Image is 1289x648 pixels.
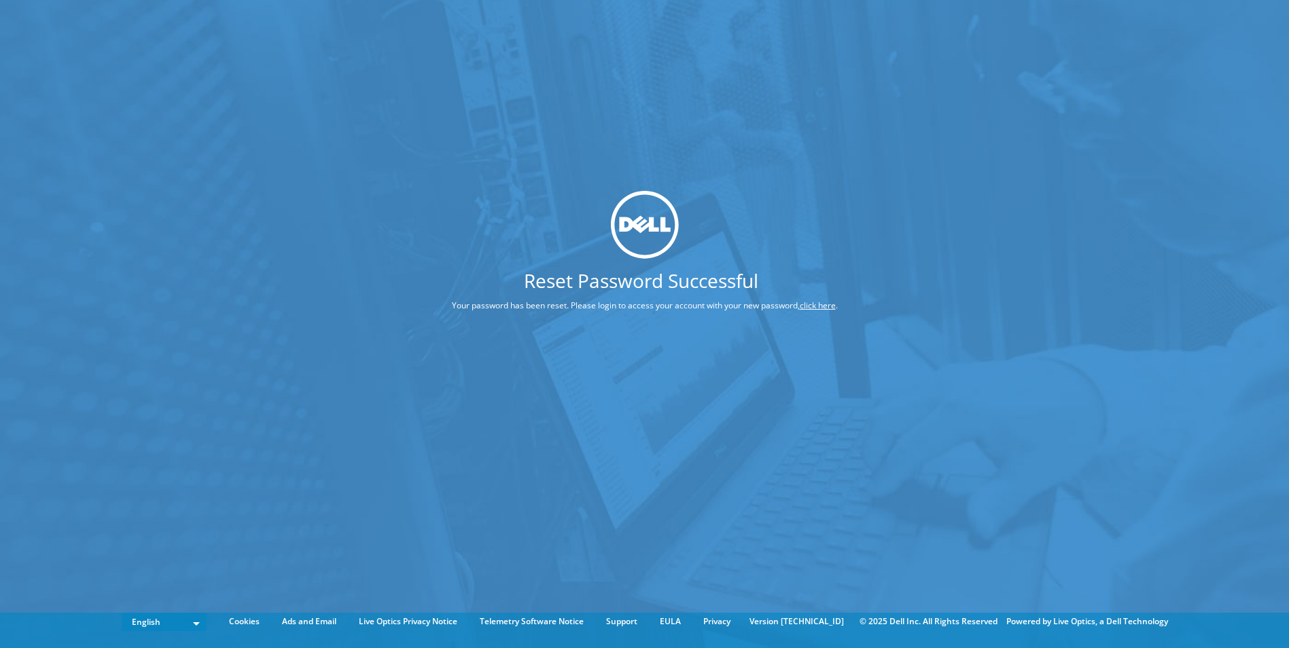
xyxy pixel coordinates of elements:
[470,614,594,629] a: Telemetry Software Notice
[650,614,691,629] a: EULA
[349,614,467,629] a: Live Optics Privacy Notice
[611,190,679,258] img: dell_svg_logo.svg
[596,614,648,629] a: Support
[1006,614,1168,629] li: Powered by Live Optics, a Dell Technology
[401,271,882,290] h1: Reset Password Successful
[219,614,270,629] a: Cookies
[693,614,741,629] a: Privacy
[743,614,851,629] li: Version [TECHNICAL_ID]
[272,614,347,629] a: Ads and Email
[800,300,836,311] a: click here
[853,614,1004,629] li: © 2025 Dell Inc. All Rights Reserved
[401,298,889,313] p: Your password has been reset. Please login to access your account with your new password, .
